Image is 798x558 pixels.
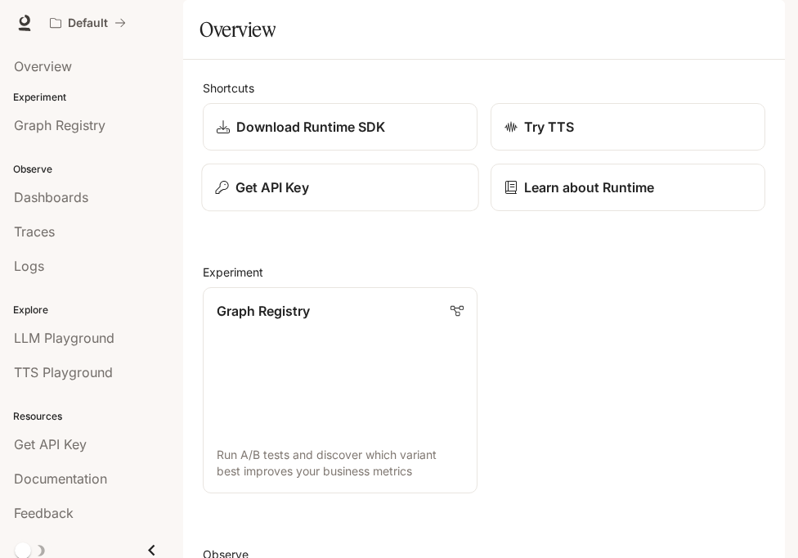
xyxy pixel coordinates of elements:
[217,301,310,321] p: Graph Registry
[43,7,133,39] button: All workspaces
[235,178,309,197] p: Get API Key
[68,16,108,30] p: Default
[236,117,385,137] p: Download Runtime SDK
[201,164,478,212] button: Get API Key
[203,287,477,493] a: Graph RegistryRun A/B tests and discover which variant best improves your business metrics
[217,447,464,479] p: Run A/B tests and discover which variant best improves your business metrics
[491,164,765,211] a: Learn about Runtime
[203,103,477,151] a: Download Runtime SDK
[524,117,574,137] p: Try TTS
[203,79,765,97] h2: Shortcuts
[524,178,654,197] p: Learn about Runtime
[199,13,276,46] h1: Overview
[491,103,765,151] a: Try TTS
[203,263,765,281] h2: Experiment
